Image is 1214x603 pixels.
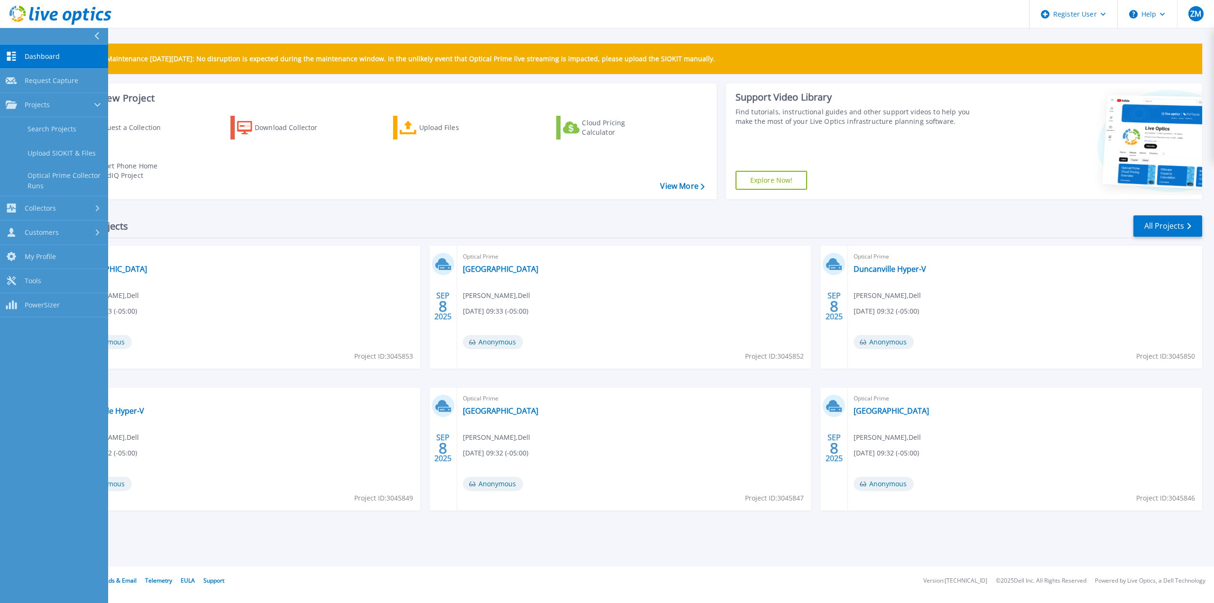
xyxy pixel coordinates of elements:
span: Anonymous [854,335,914,349]
a: Upload Files [393,116,499,139]
div: SEP 2025 [434,289,452,324]
span: 8 [439,302,447,310]
span: Optical Prime [854,393,1196,404]
a: Download Collector [230,116,336,139]
span: Projects [25,101,50,109]
span: [PERSON_NAME] , Dell [463,290,530,301]
span: [PERSON_NAME] , Dell [463,432,530,443]
span: [DATE] 09:32 (-05:00) [463,448,528,458]
span: 8 [830,444,838,452]
span: Anonymous [854,477,914,491]
span: PowerSizer [25,301,60,309]
span: Project ID: 3045846 [1136,493,1195,503]
a: All Projects [1133,215,1202,237]
a: Request a Collection [67,116,173,139]
span: Optical Prime [463,251,806,262]
a: EULA [181,576,195,584]
li: © 2025 Dell Inc. All Rights Reserved [996,578,1086,584]
div: Support Video Library [736,91,982,103]
span: [DATE] 09:33 (-05:00) [463,306,528,316]
div: SEP 2025 [825,431,843,465]
div: SEP 2025 [825,289,843,324]
div: SEP 2025 [434,431,452,465]
span: Request Capture [25,76,78,85]
a: Explore Now! [736,171,808,190]
li: Version: [TECHNICAL_ID] [923,578,987,584]
a: [GEOGRAPHIC_DATA] [463,264,538,274]
div: Cloud Pricing Calculator [582,118,658,137]
span: Optical Prime [72,393,414,404]
a: Duncanville Hyper-V [854,264,926,274]
a: Support [203,576,224,584]
span: ZM [1190,10,1201,18]
span: My Profile [25,252,56,261]
span: 8 [830,302,838,310]
div: Upload Files [419,118,495,137]
span: Dashboard [25,52,60,61]
div: Download Collector [255,118,331,137]
h3: Start a New Project [67,93,704,103]
span: Optical Prime [854,251,1196,262]
span: [PERSON_NAME] , Dell [854,290,921,301]
a: [GEOGRAPHIC_DATA] [463,406,538,416]
span: Collectors [25,204,56,213]
span: Project ID: 3045852 [745,351,804,362]
a: Cloud Pricing Calculator [556,116,662,139]
span: Project ID: 3045850 [1136,351,1195,362]
span: Anonymous [463,477,523,491]
a: [GEOGRAPHIC_DATA] [854,406,929,416]
p: Scheduled Maintenance [DATE][DATE]: No disruption is expected during the maintenance window. In t... [71,55,715,63]
span: Project ID: 3045853 [354,351,413,362]
span: Tools [25,277,41,285]
a: Telemetry [145,576,172,584]
span: Customers [25,228,59,237]
span: Project ID: 3045847 [745,493,804,503]
a: View More [660,182,704,191]
span: [DATE] 09:32 (-05:00) [854,306,919,316]
span: Project ID: 3045849 [354,493,413,503]
span: [DATE] 09:32 (-05:00) [854,448,919,458]
span: [PERSON_NAME] , Dell [854,432,921,443]
a: [GEOGRAPHIC_DATA] [72,264,147,274]
div: Find tutorials, instructional guides and other support videos to help you make the most of your L... [736,107,982,126]
a: Ads & Email [105,576,137,584]
span: Optical Prime [463,393,806,404]
span: Optical Prime [72,251,414,262]
div: Import Phone Home CloudIQ Project [93,161,167,180]
div: Request a Collection [94,118,170,137]
span: Anonymous [463,335,523,349]
span: 8 [439,444,447,452]
li: Powered by Live Optics, a Dell Technology [1095,578,1205,584]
